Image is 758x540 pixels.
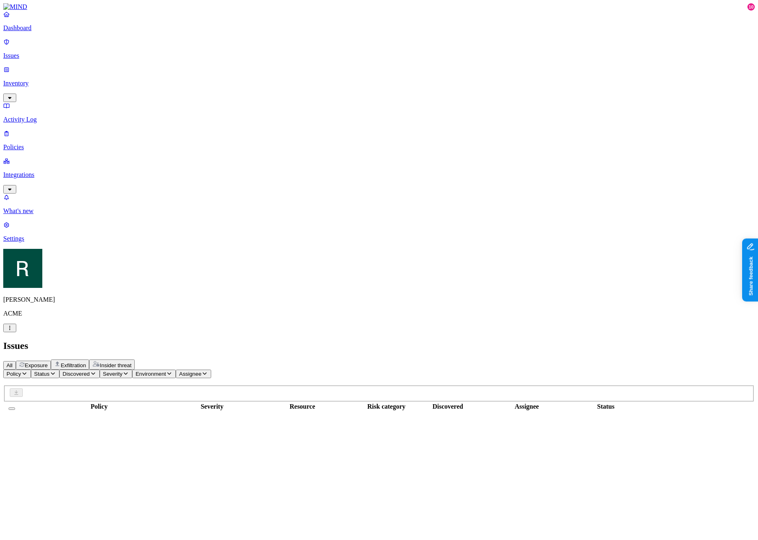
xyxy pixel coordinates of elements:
[3,235,755,242] p: Settings
[3,3,27,11] img: MIND
[21,403,177,410] div: Policy
[100,362,131,368] span: Insider threat
[3,24,755,32] p: Dashboard
[3,171,755,179] p: Integrations
[3,340,755,351] h2: Issues
[3,296,755,303] p: [PERSON_NAME]
[3,66,755,101] a: Inventory
[3,3,755,11] a: MIND
[63,371,90,377] span: Discovered
[3,221,755,242] a: Settings
[3,11,755,32] a: Dashboard
[360,403,413,410] div: Risk category
[7,362,13,368] span: All
[179,403,245,410] div: Severity
[3,102,755,123] a: Activity Log
[3,194,755,215] a: What's new
[3,144,755,151] p: Policies
[103,371,122,377] span: Severity
[483,403,571,410] div: Assignee
[247,403,358,410] div: Resource
[7,371,21,377] span: Policy
[135,371,166,377] span: Environment
[415,403,481,410] div: Discovered
[3,249,42,288] img: Ron Rabinovich
[3,38,755,59] a: Issues
[34,371,50,377] span: Status
[573,403,639,410] div: Status
[25,362,48,368] span: Exposure
[3,207,755,215] p: What's new
[3,130,755,151] a: Policies
[9,407,15,410] button: Select all
[3,157,755,192] a: Integrations
[747,3,755,11] div: 10
[61,362,86,368] span: Exfiltration
[3,52,755,59] p: Issues
[3,310,755,317] p: ACME
[3,116,755,123] p: Activity Log
[3,80,755,87] p: Inventory
[179,371,201,377] span: Assignee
